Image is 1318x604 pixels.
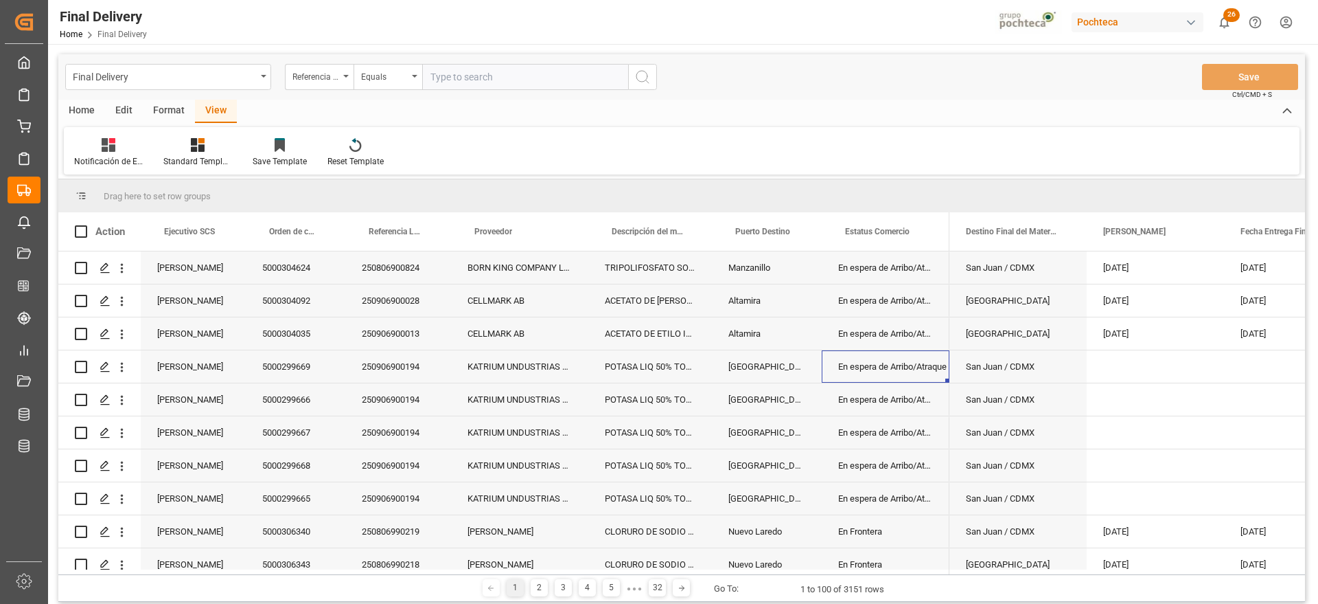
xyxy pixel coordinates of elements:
div: 5000299669 [246,350,345,383]
div: [PERSON_NAME] [141,350,246,383]
div: [PERSON_NAME] [141,284,246,317]
div: En espera de Arribo/Atraque [822,449,949,482]
span: Orden de compra [269,227,316,236]
div: 5000306340 [246,515,345,548]
button: show 26 new notifications [1209,7,1240,38]
button: Help Center [1240,7,1271,38]
div: San Juan / CDMX [949,482,1087,515]
span: Referencia Leschaco (Impo) [369,227,422,236]
div: 5000299668 [246,449,345,482]
div: En espera de Arribo/Atraque [822,350,949,383]
div: [PERSON_NAME] [451,548,588,581]
div: Press SPACE to select this row. [58,251,949,284]
div: San Juan / CDMX [949,383,1087,416]
div: 5000299667 [246,416,345,449]
div: Standard Templates [163,155,232,168]
div: San Juan / CDMX [949,515,1087,548]
div: Press SPACE to select this row. [58,449,949,482]
div: 250806990219 [345,515,451,548]
div: Press SPACE to select this row. [58,416,949,449]
div: 2 [531,579,548,596]
div: Format [143,100,195,123]
div: 32 [649,579,666,596]
div: 3 [555,579,572,596]
div: Save Template [253,155,307,168]
div: [PERSON_NAME] [141,317,246,350]
div: 5 [603,579,620,596]
div: Home [58,100,105,123]
div: Altamira [712,284,822,317]
div: Press SPACE to select this row. [58,383,949,416]
div: KATRIUM UNDUSTRIAS QUIMICAS S/A [451,449,588,482]
div: Press SPACE to select this row. [58,284,949,317]
div: KATRIUM UNDUSTRIAS QUIMICAS S/A [451,383,588,416]
div: San Juan / CDMX [949,350,1087,383]
div: CLORURO DE SODIO TFC PUREX S-22.68 IND T [588,548,712,581]
div: 1 to 100 of 3151 rows [800,583,884,596]
div: Nuevo Laredo [712,548,822,581]
span: Ejecutivo SCS [164,227,215,236]
div: Pochteca [1072,12,1203,32]
div: En espera de Arribo/Atraque [822,383,949,416]
div: Edit [105,100,143,123]
div: [PERSON_NAME] [451,515,588,548]
div: En espera de Arribo/Atraque [822,317,949,350]
input: Type to search [422,64,628,90]
button: open menu [285,64,354,90]
span: Puerto Destino [735,227,790,236]
div: POTASA LIQ 50% TOT 1450 KG E/I BR N [588,416,712,449]
a: Home [60,30,82,39]
span: 26 [1223,8,1240,22]
span: Ctrl/CMD + S [1232,89,1272,100]
div: Notificación de Entregas [74,155,143,168]
div: CELLMARK AB [451,317,588,350]
div: [GEOGRAPHIC_DATA] [712,416,822,449]
div: 250906900194 [345,449,451,482]
div: [GEOGRAPHIC_DATA] [949,284,1087,317]
div: 5000304624 [246,251,345,284]
div: Press SPACE to select this row. [58,317,949,350]
div: 250906900194 [345,383,451,416]
div: [DATE] [1087,251,1224,284]
div: Equals [361,67,408,83]
div: Nuevo Laredo [712,515,822,548]
div: [PERSON_NAME] [141,449,246,482]
div: [DATE] [1087,317,1224,350]
div: ACETATO DE [PERSON_NAME] IMP GR (56874) [588,284,712,317]
div: Final Delivery [60,6,147,27]
div: [PERSON_NAME] [141,251,246,284]
div: 5000304035 [246,317,345,350]
div: Go To: [714,582,739,596]
div: [PERSON_NAME] [141,416,246,449]
div: 4 [579,579,596,596]
button: search button [628,64,657,90]
span: [PERSON_NAME] [1103,227,1166,236]
div: 250906900013 [345,317,451,350]
div: ACETATO DE ETILO IMPORTADO GR (30104) [588,317,712,350]
div: KATRIUM UNDUSTRIAS QUIMICAS S/A [451,482,588,515]
div: 5000306343 [246,548,345,581]
div: Referencia Leschaco (Impo) [292,67,339,83]
div: POTASA LIQ 50% TOT 1450 KG E/I BR N [588,383,712,416]
div: KATRIUM UNDUSTRIAS QUIMICAS S/A [451,416,588,449]
div: En Frontera [822,515,949,548]
div: 5000299666 [246,383,345,416]
div: 250906900194 [345,350,451,383]
div: [GEOGRAPHIC_DATA] [712,350,822,383]
div: En espera de Arribo/Atraque [822,284,949,317]
button: open menu [354,64,422,90]
div: Action [95,225,125,238]
div: Final Delivery [73,67,256,85]
div: [DATE] [1087,515,1224,548]
div: [DATE] [1087,548,1224,581]
div: Press SPACE to select this row. [58,548,949,581]
div: [GEOGRAPHIC_DATA] [712,482,822,515]
span: Destino Final del Material [966,227,1058,236]
div: [GEOGRAPHIC_DATA] [712,383,822,416]
button: open menu [65,64,271,90]
div: [PERSON_NAME] [141,515,246,548]
div: POTASA LIQ 50% TOT 1450 KG E/I BR N [588,350,712,383]
div: San Juan / CDMX [949,251,1087,284]
div: Press SPACE to select this row. [58,482,949,515]
div: 250806990218 [345,548,451,581]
